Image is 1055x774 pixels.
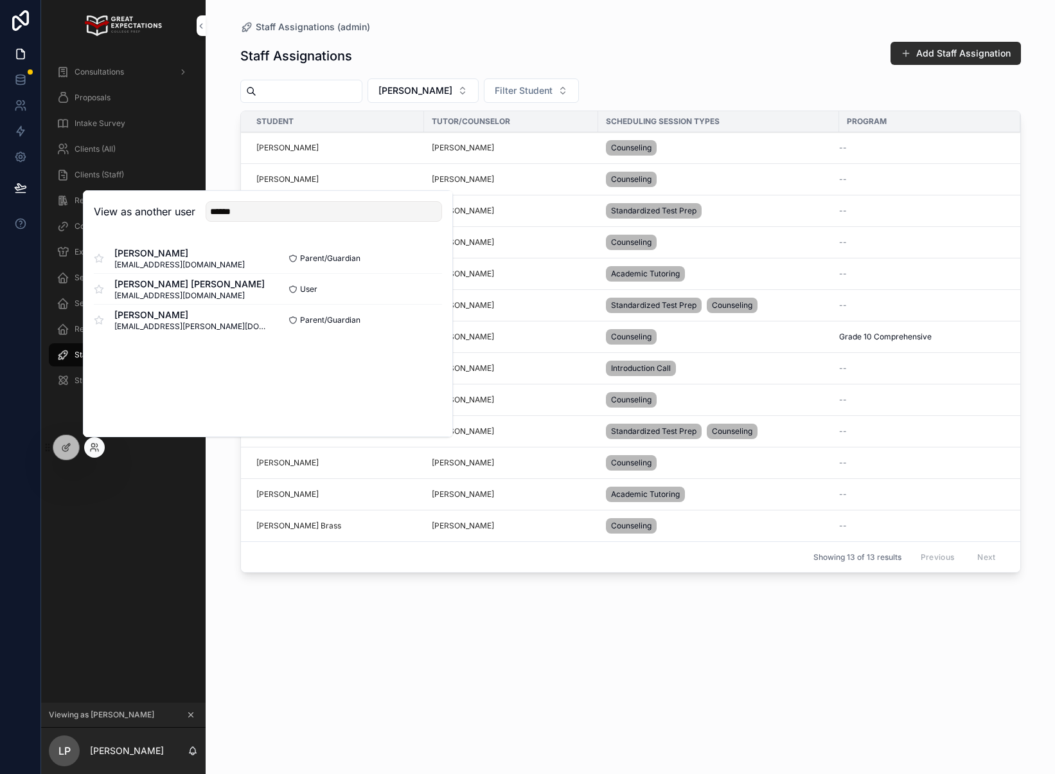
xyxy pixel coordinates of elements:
span: [PERSON_NAME] [432,426,494,437]
a: -- [839,206,1005,216]
a: [PERSON_NAME] [256,458,319,468]
a: Grade 10 Comprehensive [839,332,1005,342]
a: [PERSON_NAME] [256,458,416,468]
a: Counseling [606,138,831,158]
span: Staff Assignations (admin) [75,350,169,360]
span: Parent/Guardian [300,253,360,264]
a: [PERSON_NAME] [432,426,590,437]
span: Introduction Call [611,363,671,373]
a: [PERSON_NAME] [432,363,494,373]
a: [PERSON_NAME] [432,521,494,531]
a: Counseling [606,327,831,347]
span: [PERSON_NAME] [256,143,319,153]
span: Scheduling Session Types [606,116,720,127]
a: Standardized Test PrepCounseling [606,295,831,316]
span: Intake Survey [75,118,125,129]
a: -- [839,458,1005,468]
span: Counseling [712,300,752,310]
a: [PERSON_NAME] [432,143,590,153]
a: Proposals [49,86,198,109]
a: [PERSON_NAME] Brass [256,521,416,531]
span: Requested Materials (Staff) [75,195,173,206]
span: -- [839,521,847,531]
span: -- [839,269,847,279]
a: Counseling [606,232,831,253]
span: -- [839,426,847,437]
a: [PERSON_NAME] [256,174,319,184]
span: -- [839,143,847,153]
span: -- [839,300,847,310]
a: Intake Survey [49,112,198,135]
a: [PERSON_NAME] [432,206,590,216]
a: -- [839,395,1005,405]
a: [PERSON_NAME] [432,332,494,342]
span: Parent/Guardian [300,315,360,325]
a: -- [839,426,1005,437]
a: -- [839,300,1005,310]
a: Standardized Test PrepCounseling [606,421,831,442]
span: [PERSON_NAME] [432,489,494,500]
a: -- [839,174,1005,184]
a: [PERSON_NAME] [256,174,416,184]
a: Counseling [606,453,831,473]
span: Student Files [75,375,121,386]
a: -- [839,269,1005,279]
span: [EMAIL_ADDRESS][DOMAIN_NAME] [114,291,265,301]
span: Program [847,116,887,127]
span: Consultations [75,67,124,77]
span: LP [58,743,71,759]
span: [EMAIL_ADDRESS][PERSON_NAME][DOMAIN_NAME] [114,321,268,332]
a: Counseling [606,169,831,190]
span: Clients (All) [75,144,116,154]
span: CounselMore [75,221,123,231]
span: [PERSON_NAME] [PERSON_NAME] [114,278,265,291]
span: [PERSON_NAME] [256,489,319,500]
a: Introduction Call [606,358,831,379]
span: [PERSON_NAME] [432,300,494,310]
button: Select Button [368,78,479,103]
a: [PERSON_NAME] [432,489,590,500]
a: Academic Tutoring [606,484,831,505]
a: [PERSON_NAME] [256,143,416,153]
a: [PERSON_NAME] [432,395,494,405]
span: -- [839,237,847,248]
a: [PERSON_NAME] [432,269,590,279]
a: Student Files [49,369,198,392]
span: Counseling [611,143,652,153]
a: -- [839,363,1005,373]
span: Session Reports (admin) [75,298,163,309]
div: scrollable content [41,51,206,409]
span: Student [256,116,294,127]
span: -- [839,458,847,468]
span: [PERSON_NAME] [432,237,494,248]
a: [PERSON_NAME] [432,269,494,279]
a: CounselMore [49,215,198,238]
a: Extracurriculars [49,240,198,264]
span: Showing 13 of 13 results [813,552,901,562]
button: Add Staff Assignation [891,42,1021,65]
span: Extracurriculars [75,247,134,257]
span: Grade 10 Comprehensive [839,332,932,342]
a: [PERSON_NAME] [432,332,590,342]
span: Requested Materials (admin) [75,324,179,334]
a: [PERSON_NAME] [432,237,590,248]
a: [PERSON_NAME] [432,174,494,184]
a: [PERSON_NAME] Brass [256,521,341,531]
span: [PERSON_NAME] [432,143,494,153]
a: Staff Assignations (admin) [49,343,198,366]
a: [PERSON_NAME] [432,363,590,373]
span: Counseling [611,521,652,531]
span: Proposals [75,93,111,103]
span: -- [839,206,847,216]
h2: View as another user [94,204,195,219]
span: [PERSON_NAME] [432,458,494,468]
p: [PERSON_NAME] [90,744,164,757]
span: Counseling [611,332,652,342]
